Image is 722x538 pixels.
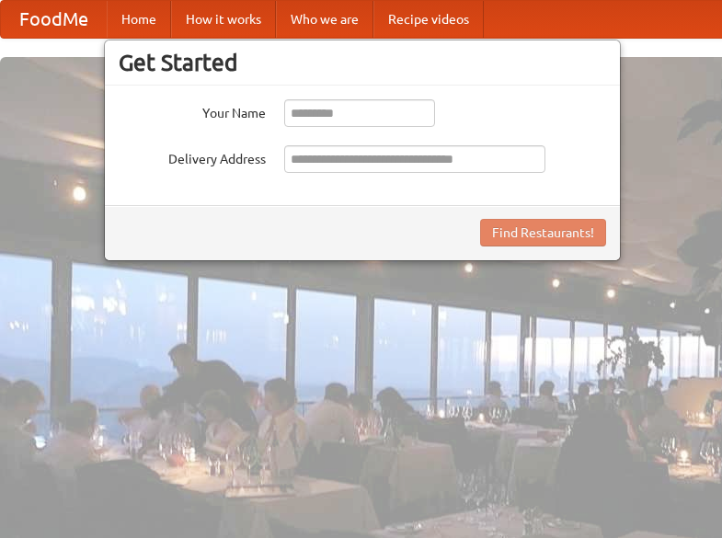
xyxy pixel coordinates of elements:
[1,1,107,38] a: FoodMe
[119,49,606,76] h3: Get Started
[119,99,266,122] label: Your Name
[276,1,373,38] a: Who we are
[480,219,606,246] button: Find Restaurants!
[119,145,266,168] label: Delivery Address
[107,1,171,38] a: Home
[171,1,276,38] a: How it works
[373,1,484,38] a: Recipe videos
